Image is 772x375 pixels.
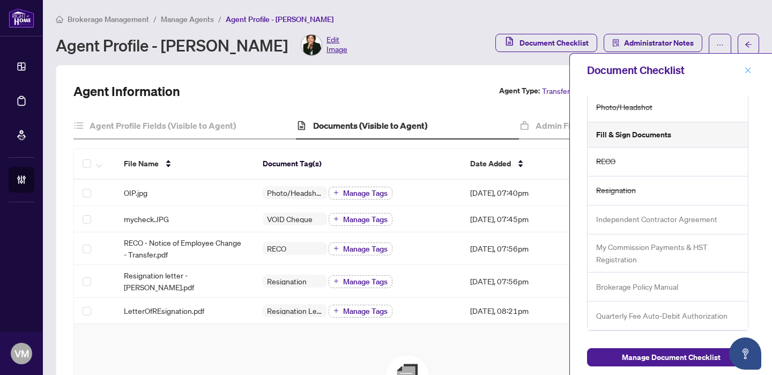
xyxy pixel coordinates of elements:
[329,187,392,200] button: Manage Tags
[587,348,755,366] button: Manage Document Checklist
[596,184,636,196] span: Resignation
[596,155,615,167] span: RECO
[499,85,540,97] label: Agent Type:
[218,13,221,25] li: /
[622,349,721,366] span: Manage Document Checklist
[542,85,570,97] span: Transfer
[124,158,159,170] span: File Name
[462,180,593,206] td: [DATE], 07:40pm
[73,83,180,100] h2: Agent Information
[329,275,392,288] button: Manage Tags
[124,237,245,260] span: RECO - Notice of Employee Change - Transfer.pdf
[596,129,671,141] h5: Fill & Sign Documents
[716,41,724,49] span: ellipsis
[744,67,752,74] span: close
[263,215,317,223] span: VOID Cheque
[56,34,347,56] div: Agent Profile - [PERSON_NAME]
[124,269,245,293] span: Resignation letter -[PERSON_NAME].pdf
[604,34,702,52] button: Administrator Notes
[470,158,511,170] span: Date Added
[263,245,291,252] span: RECO
[519,34,589,52] span: Document Checklist
[226,14,333,24] span: Agent Profile - [PERSON_NAME]
[462,206,593,232] td: [DATE], 07:45pm
[14,346,29,361] span: VM
[329,242,392,255] button: Manage Tags
[462,232,593,265] td: [DATE], 07:56pm
[462,149,593,180] th: Date Added
[263,277,311,285] span: Resignation
[343,245,388,253] span: Manage Tags
[326,34,347,56] span: Edit Image
[745,41,752,48] span: arrow-left
[333,278,339,284] span: plus
[596,281,678,293] span: Brokerage Policy Manual
[343,307,388,315] span: Manage Tags
[587,62,741,78] div: Document Checklist
[333,190,339,195] span: plus
[596,213,717,225] span: Independent Contractor Agreement
[612,39,620,47] span: solution
[596,310,728,322] span: Quarterly Fee Auto-Debit Authorization
[596,241,741,266] span: My Commission Payments & HST Registration
[263,189,327,196] span: Photo/Headshot
[343,189,388,197] span: Manage Tags
[624,34,694,52] span: Administrator Notes
[462,265,593,298] td: [DATE], 07:56pm
[254,149,462,180] th: Document Tag(s)
[124,305,204,317] span: LetterOfREsignation.pdf
[124,213,169,225] span: mycheck.JPG
[56,16,63,23] span: home
[153,13,157,25] li: /
[313,119,427,132] h4: Documents (Visible to Agent)
[343,278,388,285] span: Manage Tags
[161,14,214,24] span: Manage Agents
[329,305,392,318] button: Manage Tags
[333,308,339,313] span: plus
[68,14,149,24] span: Brokerage Management
[729,337,761,370] button: Open asap
[263,307,327,314] span: Resignation Letter (From previous Brokerage)
[329,213,392,226] button: Manage Tags
[495,34,597,52] button: Document Checklist
[90,119,236,132] h4: Agent Profile Fields (Visible to Agent)
[333,216,339,222] span: plus
[9,8,34,28] img: logo
[115,149,254,180] th: File Name
[301,35,322,55] img: Profile Icon
[333,246,339,251] span: plus
[596,101,652,113] span: Photo/Headshot
[536,119,673,132] h4: Admin Fields (Not Visible to Agent)
[462,298,593,324] td: [DATE], 08:21pm
[343,216,388,223] span: Manage Tags
[124,187,147,198] span: OIP.jpg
